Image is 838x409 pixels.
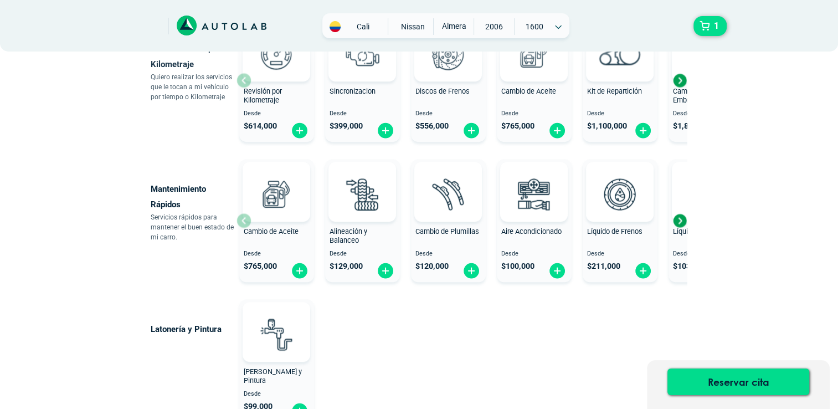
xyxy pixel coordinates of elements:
[343,21,383,32] span: Cali
[587,121,627,131] span: $ 1,100,000
[244,227,299,236] span: Cambio de Aceite
[415,121,449,131] span: $ 556,000
[599,43,641,65] img: correa_de_reparticion-v3.svg
[252,29,301,78] img: revision_por_kilometraje-v3.svg
[415,87,470,95] span: Discos de Frenos
[669,159,743,282] button: Líquido Refrigerante Desde $103,000
[671,212,688,229] div: Next slide
[151,321,237,337] p: Latonería y Pintura
[434,18,473,34] span: ALMERA
[587,87,642,95] span: Kit de Repartición
[330,250,395,258] span: Desde
[510,29,558,78] img: cambio_de_aceite-v3.svg
[587,262,620,271] span: $ 211,000
[515,18,554,35] span: 1600
[669,19,743,142] button: Cambio de Kit de Embrague Desde $1,810,000
[673,87,726,105] span: Cambio de Kit de Embrague
[260,304,293,338] img: AD0BCuuxAAAAAElFTkSuQmCC
[151,212,237,242] p: Servicios rápidos para mantener el buen estado de mi carro.
[325,159,400,282] button: Alineación y Balanceo Desde $129,000
[338,170,387,218] img: alineacion_y_balanceo-v3.svg
[424,29,472,78] img: frenos2-v3.svg
[415,250,481,258] span: Desde
[424,170,472,218] img: plumillas-v3.svg
[377,122,394,139] img: fi_plus-circle2.svg
[415,262,449,271] span: $ 120,000
[462,122,480,139] img: fi_plus-circle2.svg
[151,181,237,212] p: Mantenimiento Rápidos
[711,17,722,35] span: 1
[330,227,367,245] span: Alineación y Balanceo
[244,250,310,258] span: Desde
[681,29,730,78] img: kit_de_embrague-v3.svg
[462,262,480,279] img: fi_plus-circle2.svg
[501,87,556,95] span: Cambio de Aceite
[415,227,479,236] span: Cambio de Plumillas
[673,262,706,271] span: $ 103,000
[239,159,314,282] button: Cambio de Aceite Desde $765,000
[673,110,739,117] span: Desde
[681,170,730,218] img: liquido_refrigerante-v3.svg
[497,19,572,142] button: Cambio de Aceite Desde $765,000
[330,262,363,271] span: $ 129,000
[595,170,644,218] img: liquido_frenos-v3.svg
[244,110,310,117] span: Desde
[291,122,309,139] img: fi_plus-circle2.svg
[252,170,301,218] img: cambio_de_aceite-v3.svg
[338,29,387,78] img: sincronizacion-v3.svg
[587,110,653,117] span: Desde
[239,19,314,142] button: Revisión por Kilometraje Desde $614,000
[244,87,282,105] span: Revisión por Kilometraje
[151,72,237,102] p: Quiero realizar los servicios que le tocan a mi vehículo por tiempo o Kilometraje
[501,250,567,258] span: Desde
[603,164,636,197] img: AD0BCuuxAAAAAElFTkSuQmCC
[330,110,395,117] span: Desde
[411,159,486,282] button: Cambio de Plumillas Desde $120,000
[673,250,739,258] span: Desde
[474,18,513,35] span: 2006
[325,19,400,142] button: Sincronizacion Desde $399,000
[393,18,432,35] span: NISSAN
[377,262,394,279] img: fi_plus-circle2.svg
[583,159,657,282] button: Líquido de Frenos Desde $211,000
[667,369,809,395] button: Reservar cita
[501,121,534,131] span: $ 765,000
[673,121,713,131] span: $ 1,810,000
[517,164,551,197] img: AD0BCuuxAAAAAElFTkSuQmCC
[583,19,657,142] button: Kit de Repartición Desde $1,100,000
[548,262,566,279] img: fi_plus-circle2.svg
[244,367,302,385] span: [PERSON_NAME] y Pintura
[510,170,558,218] img: aire_acondicionado-v3.svg
[501,262,534,271] span: $ 100,000
[634,122,652,139] img: fi_plus-circle2.svg
[244,121,277,131] span: $ 614,000
[330,121,363,131] span: $ 399,000
[587,250,653,258] span: Desde
[244,262,277,271] span: $ 765,000
[671,72,688,89] div: Next slide
[634,262,652,279] img: fi_plus-circle2.svg
[501,227,562,236] span: Aire Acondicionado
[330,21,341,32] img: Flag of COLOMBIA
[411,19,486,142] button: Discos de Frenos Desde $556,000
[587,227,642,236] span: Líquido de Frenos
[548,122,566,139] img: fi_plus-circle2.svg
[501,110,567,117] span: Desde
[151,41,237,72] p: Mantenimiento por Kilometraje
[673,227,736,236] span: Líquido Refrigerante
[431,164,465,197] img: AD0BCuuxAAAAAElFTkSuQmCC
[497,159,572,282] button: Aire Acondicionado Desde $100,000
[330,87,376,95] span: Sincronizacion
[252,310,301,359] img: latoneria_y_pintura-v3.svg
[291,262,309,279] img: fi_plus-circle2.svg
[415,110,481,117] span: Desde
[346,164,379,197] img: AD0BCuuxAAAAAElFTkSuQmCC
[244,391,310,398] span: Desde
[260,164,293,197] img: AD0BCuuxAAAAAElFTkSuQmCC
[693,16,727,36] button: 1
